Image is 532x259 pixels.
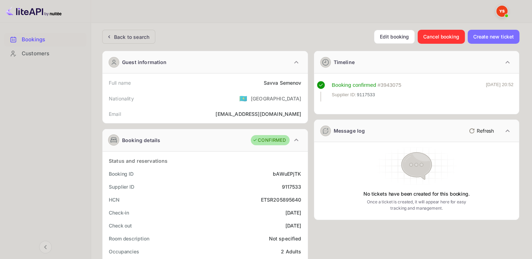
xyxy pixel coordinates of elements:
[332,81,376,89] div: Booking confirmed
[264,79,302,86] div: Savva Semenov
[109,222,132,229] div: Check out
[273,170,301,177] div: bAWuEPjTK
[334,127,365,134] div: Message log
[109,95,134,102] div: Nationality
[418,30,465,44] button: Cancel booking
[122,58,167,66] div: Guest information
[4,33,86,46] a: Bookings
[285,209,302,216] div: [DATE]
[486,81,513,101] div: [DATE] 20:52
[6,6,62,17] img: LiteAPI logo
[109,170,134,177] div: Booking ID
[22,36,83,44] div: Bookings
[285,222,302,229] div: [DATE]
[122,136,160,144] div: Booking details
[215,110,301,118] div: [EMAIL_ADDRESS][DOMAIN_NAME]
[363,190,470,197] p: No tickets have been created for this booking.
[281,248,301,255] div: 2 Adults
[496,6,508,17] img: Yandex Support
[357,91,375,98] span: 9117533
[377,81,401,89] div: # 3943075
[334,58,355,66] div: Timeline
[109,209,129,216] div: Check-in
[114,33,149,41] div: Back to search
[477,127,494,134] p: Refresh
[109,248,139,255] div: Occupancies
[239,92,247,105] span: United States
[109,110,121,118] div: Email
[251,95,302,102] div: [GEOGRAPHIC_DATA]
[109,79,131,86] div: Full name
[109,157,168,164] div: Status and reservations
[362,199,471,211] p: Once a ticket is created, it will appear here for easy tracking and management.
[4,47,86,60] a: Customers
[332,91,356,98] span: Supplier ID:
[261,196,302,203] div: ETSR205895640
[253,137,286,144] div: CONFIRMED
[39,241,52,253] button: Collapse navigation
[468,30,519,44] button: Create new ticket
[109,235,149,242] div: Room description
[465,125,497,136] button: Refresh
[109,183,134,190] div: Supplier ID
[282,183,301,190] div: 9117533
[109,196,120,203] div: HCN
[269,235,302,242] div: Not specified
[22,50,83,58] div: Customers
[374,30,415,44] button: Edit booking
